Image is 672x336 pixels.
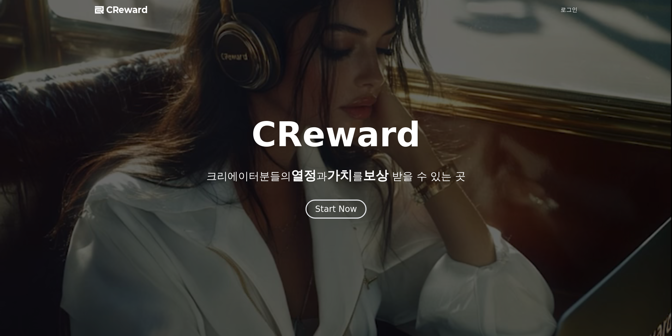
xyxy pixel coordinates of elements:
[327,168,352,183] span: 가치
[561,6,577,14] a: 로그인
[305,200,367,219] button: Start Now
[252,118,420,152] h1: CReward
[291,168,316,183] span: 열정
[106,4,148,16] span: CReward
[95,4,148,16] a: CReward
[305,207,367,213] a: Start Now
[363,168,388,183] span: 보상
[315,203,357,215] div: Start Now
[206,169,465,183] p: 크리에이터분들의 과 를 받을 수 있는 곳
